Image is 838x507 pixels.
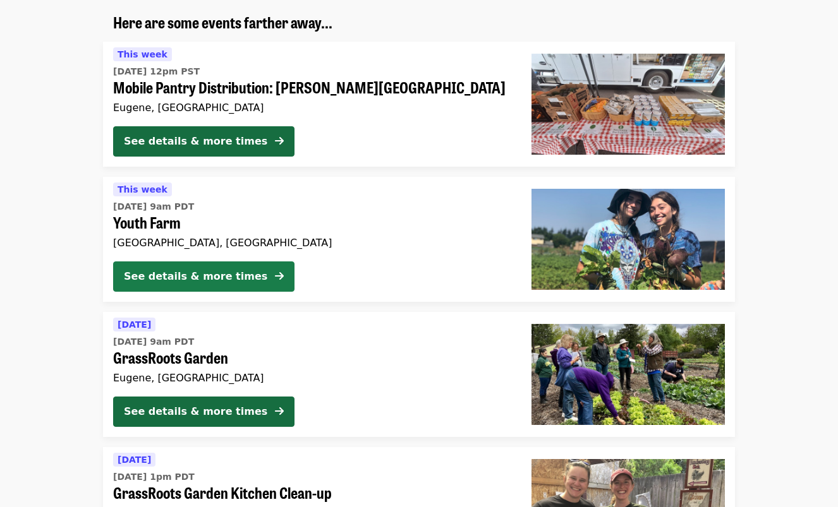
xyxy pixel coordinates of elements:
a: See details for "Youth Farm" [103,177,735,302]
button: See details & more times [113,397,295,427]
span: Here are some events farther away... [113,11,332,33]
span: [DATE] [118,319,151,330]
span: GrassRoots Garden [113,349,511,367]
span: This week [118,184,167,194]
img: Youth Farm organized by FOOD For Lane County [531,189,725,290]
time: [DATE] 9am PDT [113,200,194,213]
i: arrow-right icon [275,405,284,417]
span: This week [118,49,167,59]
time: [DATE] 1pm PDT [113,470,195,484]
span: Mobile Pantry Distribution: [PERSON_NAME][GEOGRAPHIC_DATA] [113,78,511,97]
div: See details & more times [124,134,267,149]
i: arrow-right icon [275,135,284,147]
div: [GEOGRAPHIC_DATA], [GEOGRAPHIC_DATA] [113,237,511,249]
i: arrow-right icon [275,270,284,282]
div: See details & more times [124,404,267,419]
span: Youth Farm [113,213,511,232]
time: [DATE] 12pm PST [113,65,200,78]
button: See details & more times [113,261,295,292]
a: See details for "Mobile Pantry Distribution: Sheldon Community Center" [103,42,735,167]
span: GrassRoots Garden Kitchen Clean-up [113,484,511,502]
img: GrassRoots Garden organized by FOOD For Lane County [531,324,725,425]
div: Eugene, [GEOGRAPHIC_DATA] [113,102,511,114]
img: Mobile Pantry Distribution: Sheldon Community Center organized by FOOD For Lane County [531,54,725,155]
a: See details for "GrassRoots Garden" [103,312,735,437]
div: Eugene, [GEOGRAPHIC_DATA] [113,372,511,384]
span: [DATE] [118,455,151,465]
time: [DATE] 9am PDT [113,335,194,349]
div: See details & more times [124,269,267,284]
button: See details & more times [113,126,295,157]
